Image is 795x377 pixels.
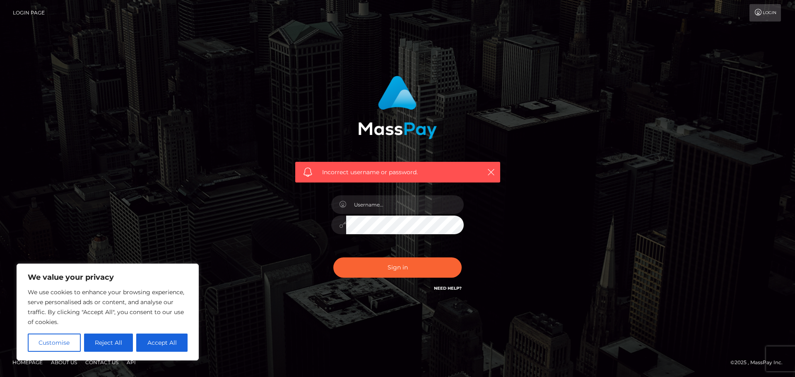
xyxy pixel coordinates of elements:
button: Sign in [333,257,462,278]
a: Login [749,4,781,22]
input: Username... [346,195,464,214]
span: Incorrect username or password. [322,168,473,177]
div: © 2025 , MassPay Inc. [730,358,789,367]
a: Need Help? [434,286,462,291]
p: We value your privacy [28,272,188,282]
a: API [123,356,139,369]
img: MassPay Login [358,76,437,139]
button: Accept All [136,334,188,352]
button: Reject All [84,334,133,352]
div: We value your privacy [17,264,199,360]
button: Customise [28,334,81,352]
p: We use cookies to enhance your browsing experience, serve personalised ads or content, and analys... [28,287,188,327]
a: Homepage [9,356,46,369]
a: About Us [48,356,80,369]
a: Contact Us [82,356,122,369]
a: Login Page [13,4,45,22]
